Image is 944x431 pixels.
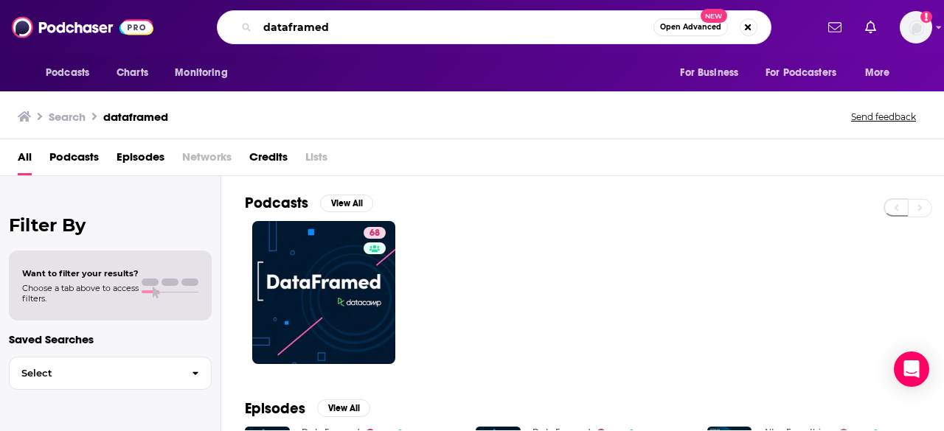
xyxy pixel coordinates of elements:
span: Podcasts [46,63,89,83]
input: Search podcasts, credits, & more... [257,15,653,39]
h2: Filter By [9,214,212,236]
span: Want to filter your results? [22,268,139,278]
a: Podcasts [49,145,99,175]
span: More [865,63,890,83]
button: open menu [164,59,246,87]
button: open menu [855,59,909,87]
span: Monitoring [175,63,227,83]
a: 68 [252,221,395,364]
span: 68 [369,226,380,241]
button: open menu [35,59,108,87]
button: View All [320,195,373,212]
h2: Episodes [245,399,305,418]
a: EpisodesView All [245,399,370,418]
button: Select [9,357,212,390]
button: View All [317,399,370,417]
button: open menu [756,59,858,87]
a: All [18,145,32,175]
span: For Podcasters [766,63,836,83]
p: Saved Searches [9,332,212,346]
span: Logged in as megcassidy [900,11,932,43]
span: Lists [305,145,327,175]
img: User Profile [900,11,932,43]
div: Search podcasts, credits, & more... [217,10,771,44]
span: New [701,9,727,23]
a: PodcastsView All [245,194,373,212]
h3: Search [49,110,86,124]
span: Select [10,368,180,378]
a: Credits [249,145,288,175]
span: Charts [117,63,148,83]
span: Choose a tab above to access filters. [22,283,139,304]
span: Open Advanced [660,24,721,31]
div: Open Intercom Messenger [894,351,929,387]
a: Show notifications dropdown [822,15,847,40]
img: Podchaser - Follow, Share and Rate Podcasts [12,13,153,41]
h3: dataframed [103,110,168,124]
a: Charts [107,59,157,87]
button: open menu [670,59,757,87]
a: Show notifications dropdown [859,15,882,40]
a: 68 [364,227,386,239]
span: For Business [680,63,738,83]
button: Send feedback [847,111,920,123]
h2: Podcasts [245,194,308,212]
button: Show profile menu [900,11,932,43]
a: Episodes [117,145,164,175]
span: Networks [182,145,232,175]
svg: Add a profile image [920,11,932,23]
button: Open AdvancedNew [653,18,728,36]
